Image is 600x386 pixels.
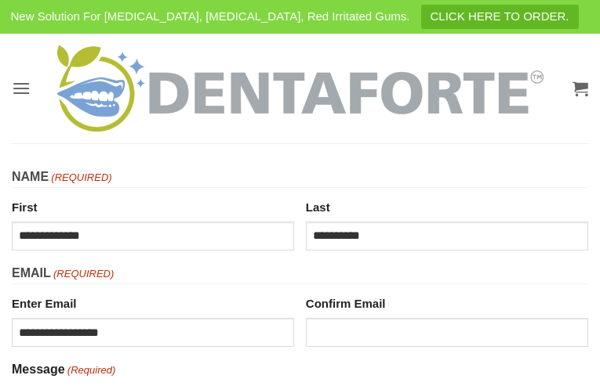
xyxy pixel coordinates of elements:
[12,194,294,217] label: First
[12,290,294,313] label: Enter Email
[66,363,115,379] span: (Required)
[421,5,579,29] a: CLICK HERE TO ORDER.
[12,263,588,284] legend: Email
[573,71,588,106] a: View cart
[52,266,114,283] span: (Required)
[306,290,588,313] label: Confirm Email
[57,45,544,132] img: DENTAFORTE™
[12,359,115,380] label: Message
[12,69,31,107] a: Menu
[306,194,588,217] label: Last
[50,170,112,186] span: (Required)
[12,167,588,188] legend: Name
